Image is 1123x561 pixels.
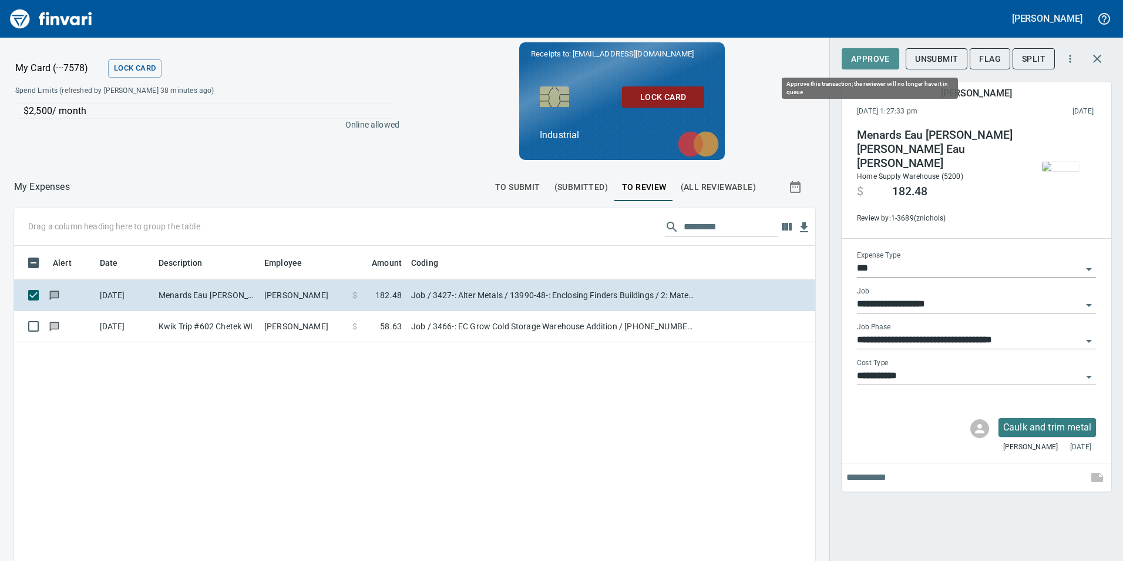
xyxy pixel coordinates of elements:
[260,311,348,342] td: [PERSON_NAME]
[28,221,200,232] p: Drag a column heading here to group the table
[53,256,87,270] span: Alert
[941,87,1011,99] h5: [PERSON_NAME]
[1009,9,1085,28] button: [PERSON_NAME]
[352,289,357,301] span: $
[554,180,608,195] span: (Submitted)
[260,280,348,311] td: [PERSON_NAME]
[100,256,133,270] span: Date
[672,125,725,163] img: mastercard.svg
[53,256,72,270] span: Alert
[915,52,958,66] span: Unsubmit
[995,106,1094,118] span: This charge was settled by the merchant and appears on the 2025/09/13 statement.
[631,90,695,105] span: Lock Card
[1081,369,1097,385] button: Open
[411,256,438,270] span: Coding
[380,320,402,332] span: 58.63
[540,128,704,142] p: Industrial
[906,48,967,70] button: Unsubmit
[372,256,402,270] span: Amount
[857,252,900,259] label: Expense Type
[95,311,154,342] td: [DATE]
[100,256,118,270] span: Date
[571,48,695,59] span: [EMAIL_ADDRESS][DOMAIN_NAME]
[95,280,154,311] td: [DATE]
[352,320,357,332] span: $
[857,172,963,181] span: Home Supply Warehouse (5200)
[857,185,863,199] span: $
[375,289,402,301] span: 182.48
[622,86,704,108] button: Lock Card
[264,256,302,270] span: Employee
[1003,442,1058,453] span: [PERSON_NAME]
[154,311,260,342] td: Kwik Trip #602 Chetek WI
[622,180,667,195] span: To Review
[14,180,70,194] nav: breadcrumb
[159,256,218,270] span: Description
[411,256,453,270] span: Coding
[48,291,60,299] span: Has messages
[108,59,162,78] button: Lock Card
[15,61,103,75] p: My Card (···7578)
[159,256,203,270] span: Description
[264,256,317,270] span: Employee
[1022,52,1045,66] span: Split
[1012,12,1082,25] h5: [PERSON_NAME]
[778,173,815,201] button: Show transactions within a particular date range
[114,62,156,75] span: Lock Card
[1081,261,1097,278] button: Open
[857,213,1017,225] span: Review by: 1-3689 (znichols)
[1057,46,1083,72] button: More
[1083,463,1111,492] span: This records your note into the expense. If you would like to send a message to an employee inste...
[14,180,70,194] p: My Expenses
[6,119,399,131] p: Online allowed
[1083,45,1111,73] button: Close transaction
[154,280,260,311] td: Menards Eau [PERSON_NAME] [PERSON_NAME] Eau [PERSON_NAME]
[1070,442,1091,453] span: [DATE]
[979,52,1001,66] span: Flag
[1081,297,1097,313] button: Open
[1013,48,1055,70] button: Split
[795,219,813,236] button: Download Table
[842,48,899,70] button: Approve
[406,311,700,342] td: Job / 3466-: EC Grow Cold Storage Warehouse Addition / [PHONE_NUMBER]: Consumable CM/GC / 8: Indi...
[495,180,540,195] span: To Submit
[857,288,869,295] label: Job
[48,322,60,330] span: Has messages
[681,180,756,195] span: (All Reviewable)
[7,5,95,33] img: Finvari
[857,324,890,331] label: Job Phase
[1081,333,1097,349] button: Open
[23,104,392,118] p: $2,500 / month
[857,128,1017,171] h4: Menards Eau [PERSON_NAME] [PERSON_NAME] Eau [PERSON_NAME]
[1042,162,1080,171] img: receipts%2Fmarketjohnson%2F2025-09-09%2Fl0i99FnfKZSzF3nA8QBJuKwiZOv1__eX62MAlRqj6J8W2H2qfu_thumb.jpg
[406,280,700,311] td: Job / 3427-: Alter Metals / 13990-48-: Enclosing Finders Buildings / 2: Material
[1003,420,1091,435] p: Caulk and trim metal
[857,360,889,367] label: Cost Type
[857,106,995,118] span: [DATE] 1:27:33 pm
[357,256,402,270] span: Amount
[892,185,927,199] span: 182.48
[970,48,1010,70] button: Flag
[15,85,305,97] span: Spend Limits (refreshed by [PERSON_NAME] 38 minutes ago)
[851,52,890,66] span: Approve
[531,48,713,60] p: Receipts to:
